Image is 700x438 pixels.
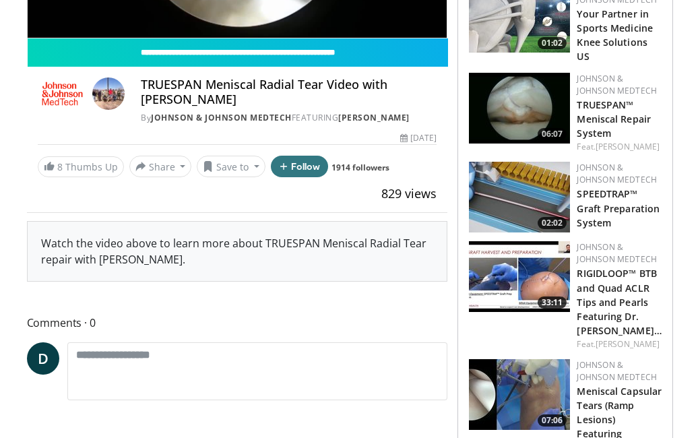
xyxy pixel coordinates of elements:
[577,241,657,265] a: Johnson & Johnson MedTech
[27,342,59,375] a: D
[469,73,570,144] img: e42d750b-549a-4175-9691-fdba1d7a6a0f.150x105_q85_crop-smart_upscale.jpg
[596,141,660,152] a: [PERSON_NAME]
[596,338,660,350] a: [PERSON_NAME]
[92,77,125,110] img: Avatar
[197,156,265,177] button: Save to
[577,141,662,153] div: Feat.
[400,132,437,144] div: [DATE]
[469,359,570,430] img: 0c02c3d5-dde0-442f-bbc0-cf861f5c30d7.150x105_q85_crop-smart_upscale.jpg
[538,217,567,229] span: 02:02
[141,77,437,106] h4: TRUESPAN Meniscal Radial Tear Video with [PERSON_NAME]
[469,241,570,312] img: 4bc3a03c-f47c-4100-84fa-650097507746.150x105_q85_crop-smart_upscale.jpg
[577,162,657,185] a: Johnson & Johnson MedTech
[577,73,657,96] a: Johnson & Johnson MedTech
[469,162,570,232] a: 02:02
[577,98,651,139] a: TRUESPAN™ Meniscal Repair System
[331,162,389,173] a: 1914 followers
[469,73,570,144] a: 06:07
[38,77,88,110] img: Johnson & Johnson MedTech
[57,160,63,173] span: 8
[271,156,329,177] button: Follow
[577,338,662,350] div: Feat.
[141,112,437,124] div: By FEATURING
[151,112,292,123] a: Johnson & Johnson MedTech
[538,37,567,49] span: 01:02
[38,156,124,177] a: 8 Thumbs Up
[27,314,448,332] span: Comments 0
[577,7,653,63] a: Your Partner in Sports Medicine Knee Solutions US
[469,359,570,430] a: 07:06
[577,359,657,383] a: Johnson & Johnson MedTech
[469,162,570,232] img: a46a2fe1-2704-4a9e-acc3-1c278068f6c4.150x105_q85_crop-smart_upscale.jpg
[28,222,447,281] div: Watch the video above to learn more about TRUESPAN Meniscal Radial Tear repair with [PERSON_NAME].
[538,414,567,427] span: 07:06
[538,296,567,309] span: 33:11
[577,187,660,228] a: SPEEDTRAP™ Graft Preparation System
[129,156,192,177] button: Share
[338,112,410,123] a: [PERSON_NAME]
[469,241,570,312] a: 33:11
[577,267,662,336] a: RIGIDLOOP™ BTB and Quad ACLR Tips and Pearls Featuring Dr. [PERSON_NAME]…
[538,128,567,140] span: 06:07
[381,185,437,201] span: 829 views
